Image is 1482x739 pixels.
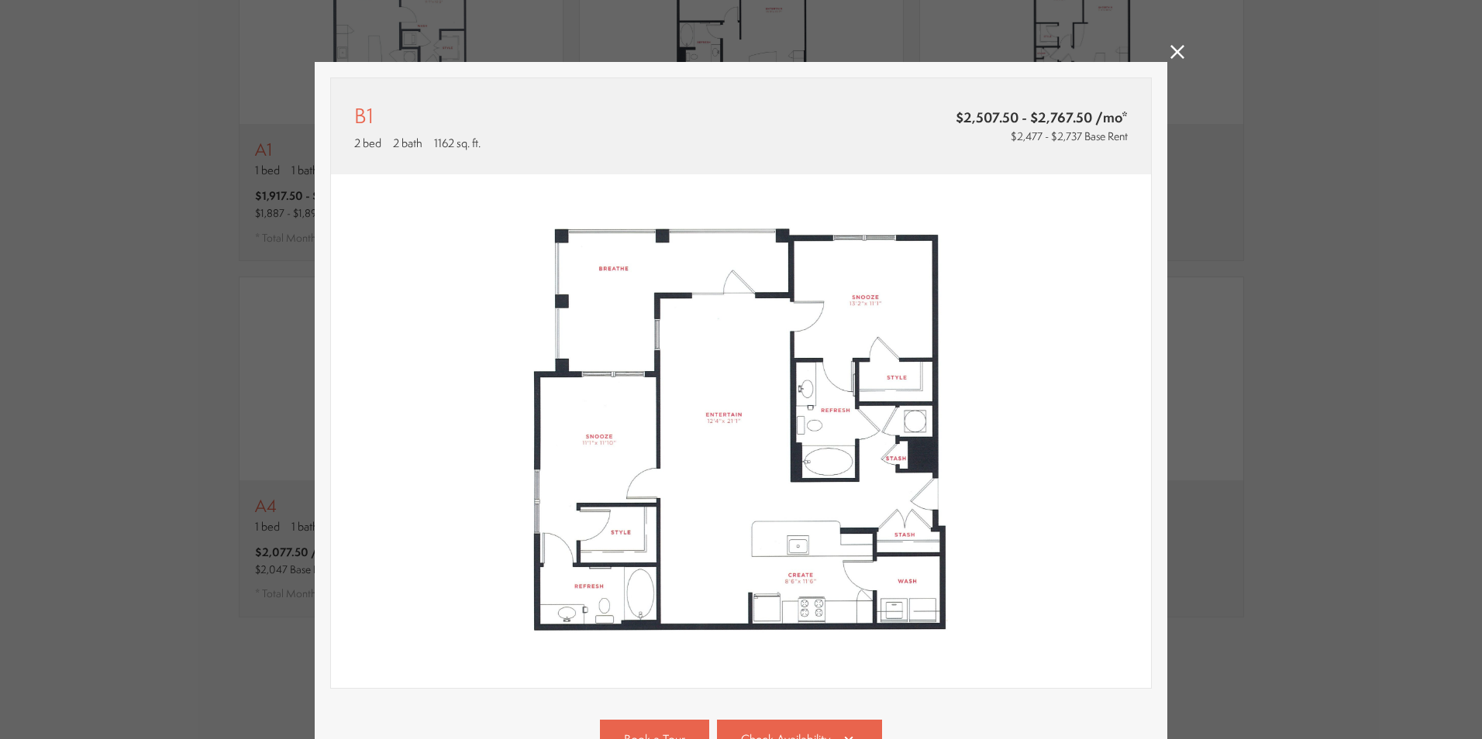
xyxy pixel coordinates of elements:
p: B1 [354,101,374,131]
span: 1162 sq. ft. [434,135,481,151]
span: 2 bath [393,135,422,151]
span: $2,477 - $2,737 Base Rent [1011,129,1128,144]
img: B1 - 2 bedroom floor plan layout with 2 bathrooms and 1162 square feet [331,174,1151,689]
span: 2 bed [354,135,381,151]
span: $2,507.50 - $2,767.50 /mo* [827,108,1128,127]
